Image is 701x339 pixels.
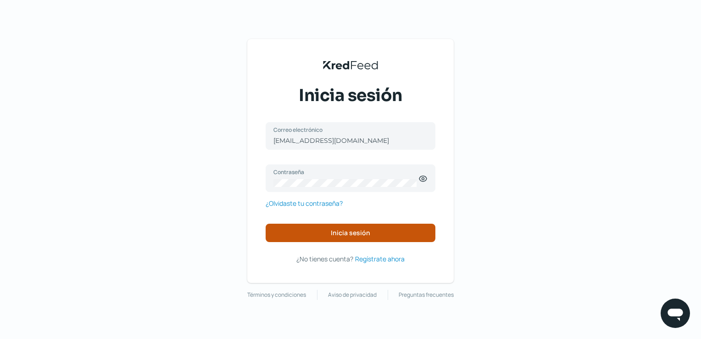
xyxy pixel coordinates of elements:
label: Contraseña [273,168,418,176]
a: Preguntas frecuentes [399,290,454,300]
span: Inicia sesión [299,84,402,107]
span: Inicia sesión [331,230,370,236]
img: chatIcon [666,304,684,322]
label: Correo electrónico [273,126,418,134]
button: Inicia sesión [266,224,435,242]
span: ¿No tienes cuenta? [296,254,353,263]
a: Regístrate ahora [355,253,405,265]
a: ¿Olvidaste tu contraseña? [266,198,343,209]
a: Términos y condiciones [247,290,306,300]
a: Aviso de privacidad [328,290,377,300]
